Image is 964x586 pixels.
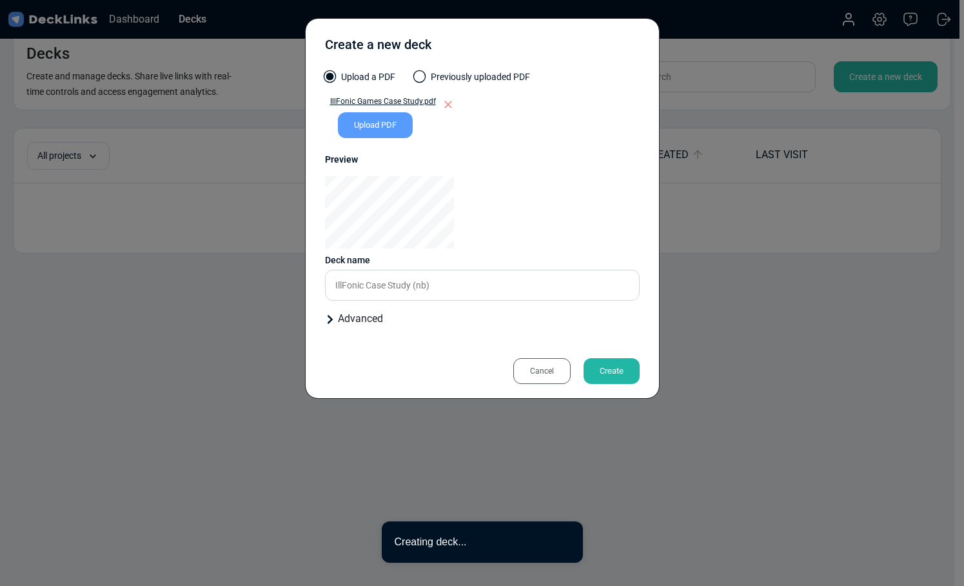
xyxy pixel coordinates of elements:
[584,358,640,384] div: Create
[325,70,395,90] label: Upload a PDF
[415,70,530,90] label: Previously uploaded PDF
[325,270,640,301] input: Enter a name
[513,358,571,384] div: Cancel
[562,534,570,548] button: close
[325,35,431,61] div: Create a new deck
[325,254,640,267] div: Deck name
[395,534,562,550] div: Creating deck...
[325,153,640,167] div: Preview
[325,311,640,327] div: Advanced
[338,112,413,138] div: Upload PDF
[325,96,436,112] a: IllFonic Games Case Study.pdf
